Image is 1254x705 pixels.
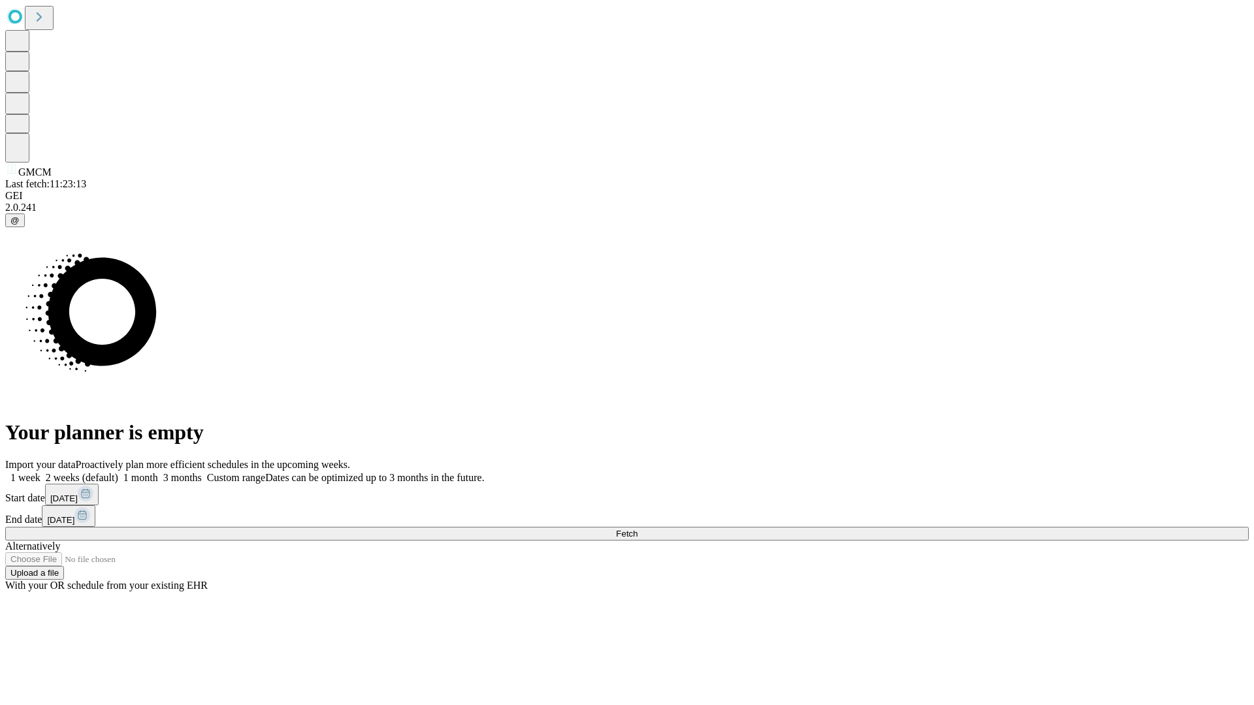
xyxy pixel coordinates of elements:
[5,505,1249,527] div: End date
[18,166,52,178] span: GMCM
[5,202,1249,213] div: 2.0.241
[5,540,60,552] span: Alternatively
[5,484,1249,505] div: Start date
[207,472,265,483] span: Custom range
[5,459,76,470] span: Import your data
[5,580,208,591] span: With your OR schedule from your existing EHR
[123,472,158,483] span: 1 month
[47,515,74,525] span: [DATE]
[163,472,202,483] span: 3 months
[5,190,1249,202] div: GEI
[46,472,118,483] span: 2 weeks (default)
[42,505,95,527] button: [DATE]
[5,420,1249,445] h1: Your planner is empty
[76,459,350,470] span: Proactively plan more efficient schedules in the upcoming weeks.
[45,484,99,505] button: [DATE]
[5,566,64,580] button: Upload a file
[50,493,78,503] span: [DATE]
[10,215,20,225] span: @
[5,213,25,227] button: @
[265,472,484,483] span: Dates can be optimized up to 3 months in the future.
[616,529,637,539] span: Fetch
[5,527,1249,540] button: Fetch
[5,178,86,189] span: Last fetch: 11:23:13
[10,472,40,483] span: 1 week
